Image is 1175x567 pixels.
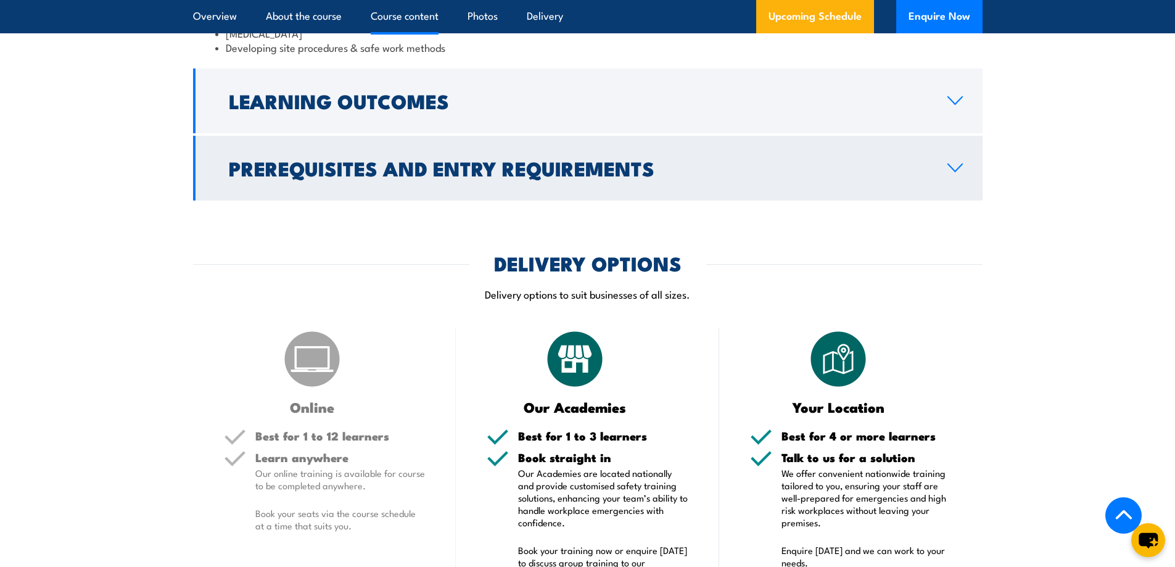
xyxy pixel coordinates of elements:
p: Our Academies are located nationally and provide customised safety training solutions, enhancing ... [518,467,688,529]
a: Prerequisites and Entry Requirements [193,136,983,201]
p: We offer convenient nationwide training tailored to you, ensuring your staff are well-prepared fo... [781,467,952,529]
h5: Talk to us for a solution [781,452,952,463]
p: Delivery options to suit businesses of all sizes. [193,287,983,301]
h3: Our Academies [487,400,664,414]
h3: Online [224,400,401,414]
li: Developing site procedures & safe work methods [215,40,960,54]
h5: Learn anywhere [255,452,426,463]
h5: Best for 1 to 12 learners [255,430,426,442]
h2: Learning Outcomes [229,92,928,109]
p: Our online training is available for course to be completed anywhere. [255,467,426,492]
h3: Your Location [750,400,927,414]
h5: Book straight in [518,452,688,463]
h5: Best for 4 or more learners [781,430,952,442]
button: chat-button [1131,523,1165,557]
h5: Best for 1 to 3 learners [518,430,688,442]
a: Learning Outcomes [193,68,983,133]
h2: DELIVERY OPTIONS [494,254,682,271]
p: Book your seats via the course schedule at a time that suits you. [255,507,426,532]
h2: Prerequisites and Entry Requirements [229,159,928,176]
